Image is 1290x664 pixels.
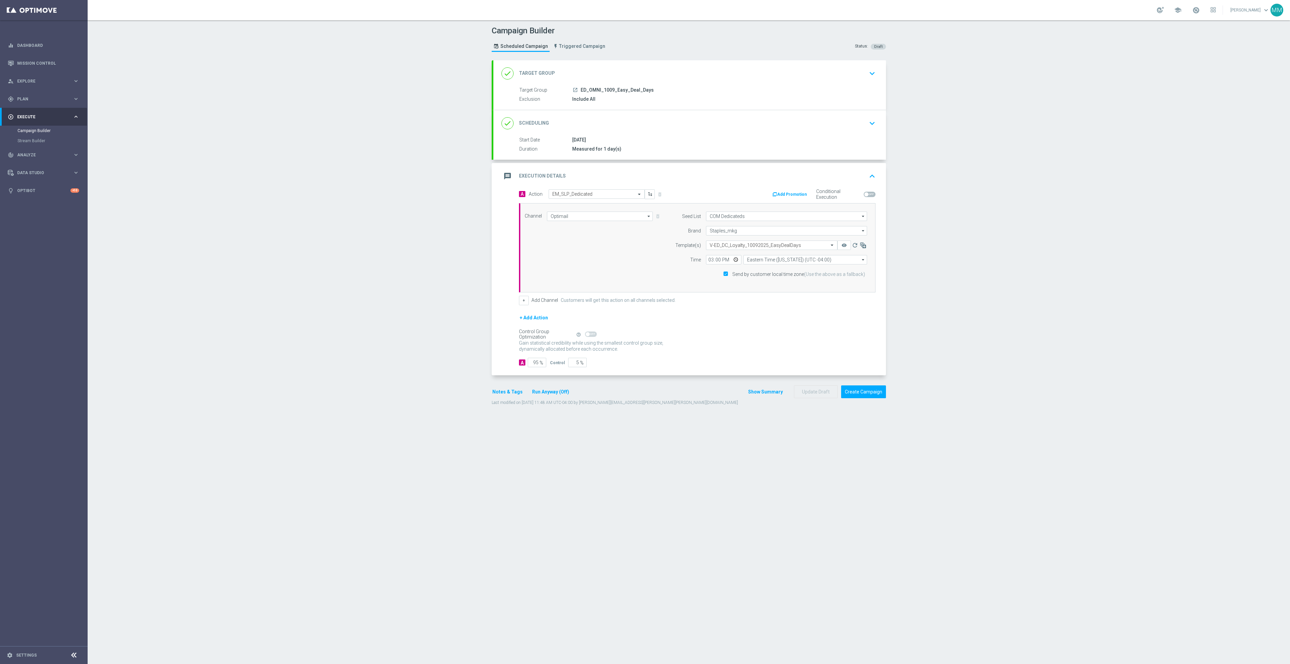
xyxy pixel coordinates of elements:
[519,296,529,305] button: +
[519,146,572,152] label: Duration
[860,226,867,235] i: arrow_drop_down
[17,36,79,54] a: Dashboard
[18,138,70,144] a: Stream Builder
[500,43,548,49] span: Scheduled Campaign
[16,653,37,657] a: Settings
[519,137,572,143] label: Start Date
[867,118,877,128] i: keyboard_arrow_down
[8,114,14,120] i: play_circle_outline
[17,79,73,83] span: Explore
[519,329,576,340] div: Control Group Optimization
[551,41,607,52] a: Triggered Campaign
[73,152,79,158] i: keyboard_arrow_right
[572,146,873,152] div: Measured for 1 day(s)
[8,96,73,102] div: Plan
[7,96,80,102] button: gps_fixed Plan keyboard_arrow_right
[7,170,80,176] button: Data Studio keyboard_arrow_right
[576,330,585,338] button: help_outline
[580,360,584,366] span: %
[581,87,654,93] span: ED_OMNI_1009_Easy_Deal_Days
[572,96,873,102] div: Include All
[17,153,73,157] span: Analyze
[525,213,542,219] label: Channel
[550,359,565,366] div: Control
[559,43,605,49] span: Triggered Campaign
[7,188,80,193] button: lightbulb Optibot +10
[7,152,80,158] div: track_changes Analyze keyboard_arrow_right
[17,115,73,119] span: Execute
[706,226,867,235] input: Staples_mkg
[17,97,73,101] span: Plan
[492,398,886,406] div: Last modified on [DATE] 11:48 AM UTC-04:00 by [PERSON_NAME][EMAIL_ADDRESS][PERSON_NAME][PERSON_NA...
[501,67,514,80] i: done
[561,297,676,303] label: Customers will get this action on all channels selected.
[531,297,558,303] label: Add Channel
[866,117,878,130] button: keyboard_arrow_down
[8,114,73,120] div: Execute
[867,68,877,78] i: keyboard_arrow_down
[816,189,861,200] label: Conditional Execution
[7,61,80,66] div: Mission Control
[8,36,79,54] div: Dashboard
[1230,5,1270,15] a: [PERSON_NAME]keyboard_arrow_down
[501,117,514,129] i: done
[18,136,87,146] div: Stream Builder
[8,152,73,158] div: Analyze
[866,170,878,183] button: keyboard_arrow_up
[1262,6,1270,14] span: keyboard_arrow_down
[519,359,525,366] div: A
[17,182,70,199] a: Optibot
[492,388,523,396] button: Notes & Tags
[8,42,14,49] i: equalizer
[794,385,838,399] button: Update Draft
[841,385,886,399] button: Create Campaign
[501,117,878,130] div: done Scheduling keyboard_arrow_down
[18,128,70,133] a: Campaign Builder
[860,212,867,221] i: arrow_drop_down
[675,243,701,248] label: Template(s)
[73,78,79,84] i: keyboard_arrow_right
[70,188,79,193] div: +10
[867,171,877,181] i: keyboard_arrow_up
[851,241,859,250] button: refresh
[492,41,550,52] a: Scheduled Campaign
[852,242,858,249] i: refresh
[531,388,570,396] button: Run Anyway (Off)
[547,212,653,221] input: Optimail
[682,214,701,219] label: Seed List
[501,170,878,183] div: message Execution Details keyboard_arrow_up
[8,182,79,199] div: Optibot
[743,255,867,264] input: Eastern Time (New York) (UTC -04:00)
[860,255,867,264] i: arrow_drop_down
[646,212,652,221] i: arrow_drop_down
[7,78,80,84] button: person_search Explore keyboard_arrow_right
[519,191,525,197] span: A
[519,96,572,102] label: Exclusion
[519,87,572,93] label: Target Group
[706,212,867,221] input: COM Dedicateds
[748,388,783,396] button: Show Summary
[874,44,883,49] span: Draft
[501,170,514,182] i: message
[804,272,865,277] span: (Use the above as a fallback)
[772,191,809,198] button: Add Promotion
[841,243,847,248] i: remove_red_eye
[576,332,581,337] i: help_outline
[7,43,80,48] button: equalizer Dashboard
[572,136,873,143] div: [DATE]
[519,173,566,179] h2: Execution Details
[1270,4,1283,17] div: MM
[519,70,555,76] h2: Target Group
[73,96,79,102] i: keyboard_arrow_right
[8,54,79,72] div: Mission Control
[549,189,645,199] ng-select: EM_SLP_Dedicated
[688,228,701,234] label: Brand
[7,114,80,120] button: play_circle_outline Execute keyboard_arrow_right
[8,152,14,158] i: track_changes
[73,114,79,120] i: keyboard_arrow_right
[837,241,851,250] button: remove_red_eye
